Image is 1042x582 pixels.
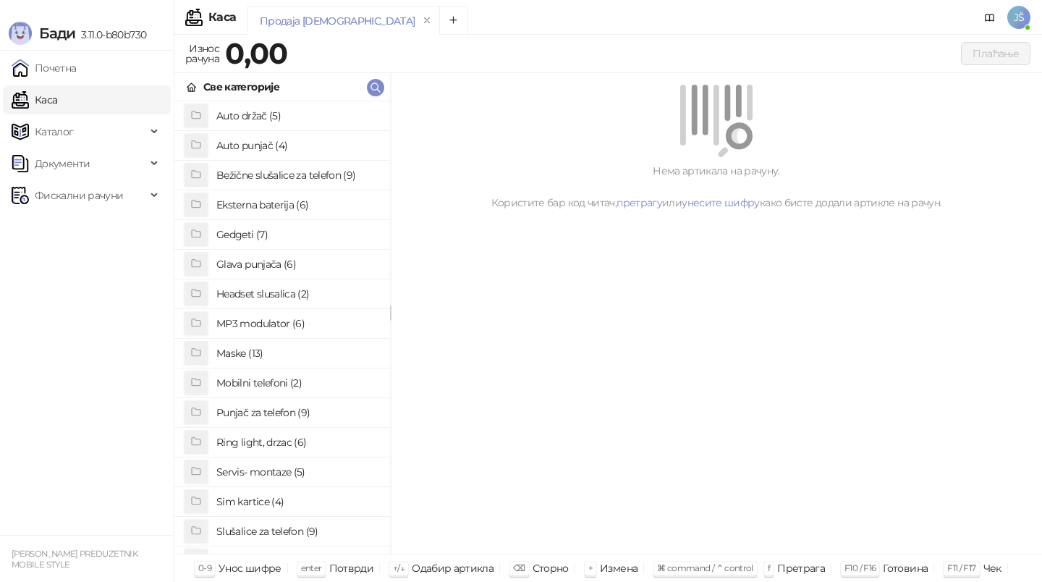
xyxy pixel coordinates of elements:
[439,6,468,35] button: Add tab
[978,6,1001,29] a: Документација
[216,134,378,157] h4: Auto punjač (4)
[9,22,32,45] img: Logo
[682,196,760,209] a: унесите шифру
[35,117,74,146] span: Каталог
[12,54,77,83] a: Почетна
[198,562,211,573] span: 0-9
[393,562,404,573] span: ↑/↓
[412,559,494,578] div: Одабир артикла
[947,562,975,573] span: F11 / F17
[35,149,90,178] span: Документи
[301,562,322,573] span: enter
[408,163,1025,211] div: Нема артикала на рачуну. Користите бар код читач, или како бисте додали артикле на рачун.
[216,282,378,305] h4: Headset slusalica (2)
[1007,6,1030,29] span: JŠ
[208,12,236,23] div: Каса
[883,559,928,578] div: Готовина
[777,559,825,578] div: Претрага
[513,562,525,573] span: ⌫
[203,79,279,95] div: Све категорије
[12,549,137,570] small: [PERSON_NAME] PREDUZETNIK MOBILE STYLE
[983,559,1001,578] div: Чек
[216,490,378,513] h4: Sim kartice (4)
[216,253,378,276] h4: Glava punjača (6)
[260,13,415,29] div: Продаја [DEMOGRAPHIC_DATA]
[844,562,876,573] span: F10 / F16
[768,562,770,573] span: f
[588,562,593,573] span: +
[216,164,378,187] h4: Bežične slušalice za telefon (9)
[329,559,374,578] div: Потврди
[600,559,638,578] div: Измена
[216,431,378,454] h4: Ring light, drzac (6)
[657,562,753,573] span: ⌘ command / ⌃ control
[216,549,378,573] h4: Staklo za telefon (7)
[216,104,378,127] h4: Auto držač (5)
[216,371,378,395] h4: Mobilni telefoni (2)
[216,401,378,424] h4: Punjač za telefon (9)
[216,312,378,335] h4: MP3 modulator (6)
[216,342,378,365] h4: Maske (13)
[39,25,75,42] span: Бади
[617,196,662,209] a: претрагу
[533,559,569,578] div: Сторно
[35,181,123,210] span: Фискални рачуни
[12,85,57,114] a: Каса
[961,42,1030,65] button: Плаћање
[75,28,146,41] span: 3.11.0-b80b730
[216,460,378,484] h4: Servis- montaze (5)
[219,559,281,578] div: Унос шифре
[216,520,378,543] h4: Slušalice za telefon (9)
[182,39,222,68] div: Износ рачуна
[174,101,390,554] div: grid
[225,35,287,71] strong: 0,00
[216,223,378,246] h4: Gedgeti (7)
[216,193,378,216] h4: Eksterna baterija (6)
[418,14,436,27] button: remove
